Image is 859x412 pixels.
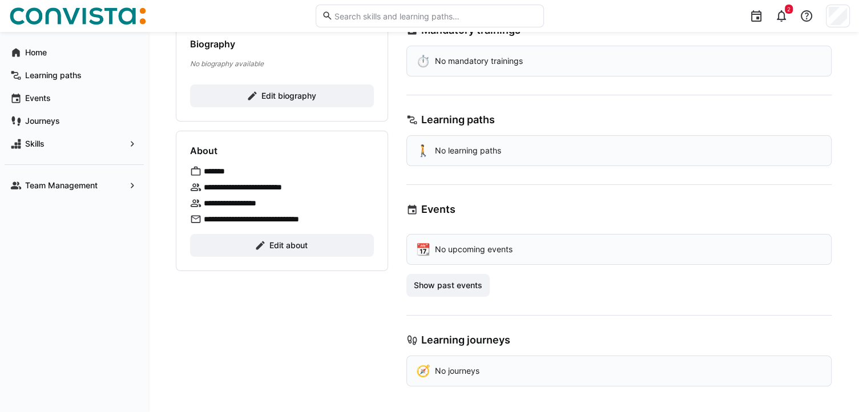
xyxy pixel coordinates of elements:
p: No upcoming events [435,244,513,255]
h4: Biography [190,38,235,50]
h3: Learning journeys [421,334,510,346]
p: No biography available [190,59,374,68]
button: Edit about [190,234,374,257]
h3: Learning paths [421,114,495,126]
p: No mandatory trainings [435,55,523,67]
div: 📆 [416,244,430,255]
button: Edit biography [190,84,374,107]
h3: Events [421,203,455,216]
div: 🚶 [416,145,430,156]
span: Show past events [412,280,484,291]
span: Edit biography [260,90,318,102]
div: ⏱️ [416,55,430,67]
div: 🧭 [416,365,430,377]
span: 2 [787,6,791,13]
p: No journeys [435,365,479,377]
span: Edit about [268,240,309,251]
button: Show past events [406,274,490,297]
h4: About [190,145,217,156]
p: No learning paths [435,145,501,156]
input: Search skills and learning paths… [333,11,537,21]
